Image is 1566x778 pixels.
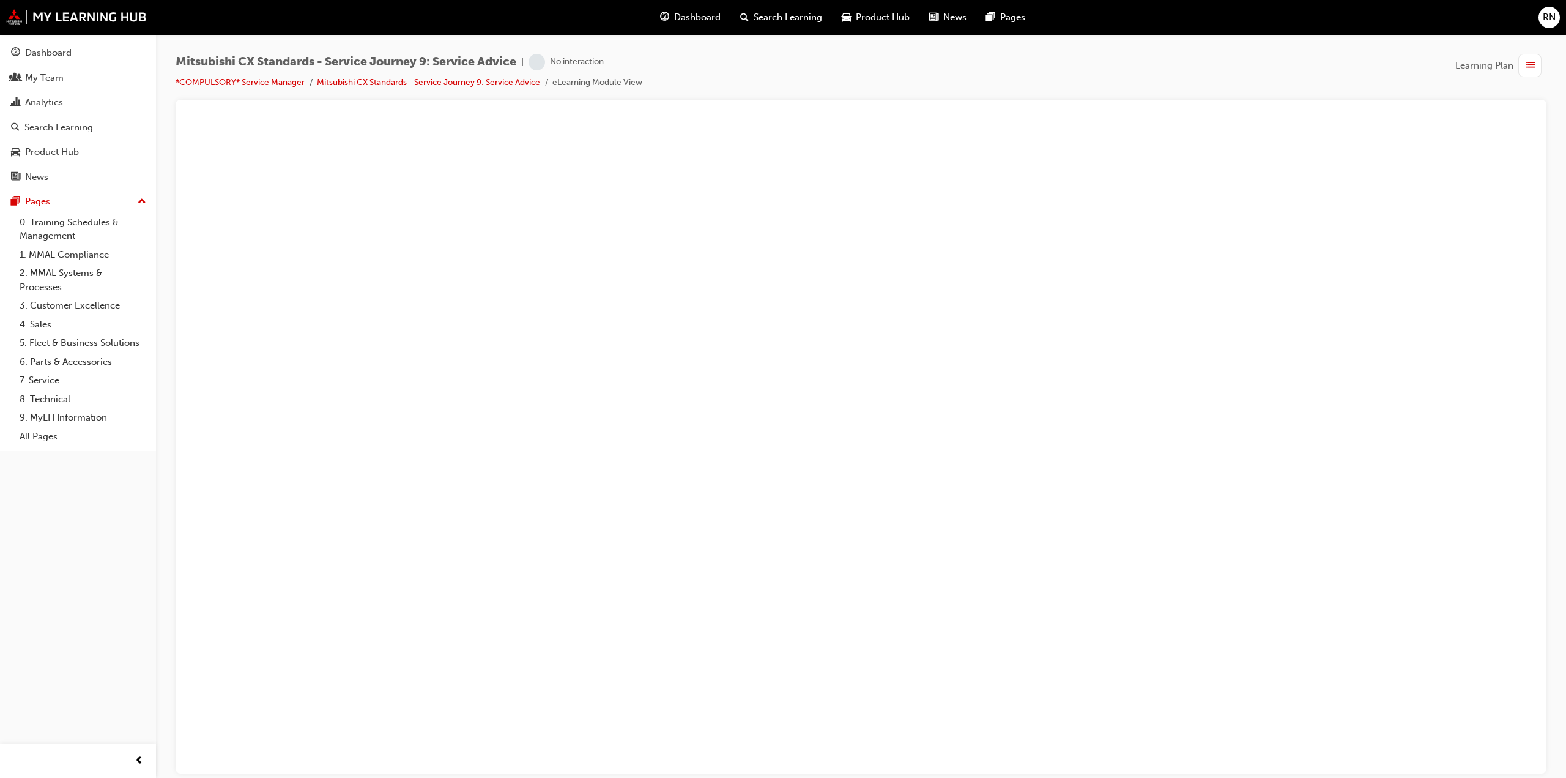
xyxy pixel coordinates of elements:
button: Learning Plan [1455,54,1546,77]
a: search-iconSearch Learning [730,5,832,30]
a: 1. MMAL Compliance [15,245,151,264]
a: 6. Parts & Accessories [15,353,151,372]
div: Search Learning [24,121,93,135]
span: list-icon [1526,58,1535,73]
span: search-icon [740,10,749,25]
div: Analytics [25,95,63,110]
span: pages-icon [986,10,995,25]
a: 2. MMAL Systems & Processes [15,264,151,296]
span: News [943,10,967,24]
span: chart-icon [11,97,20,108]
a: News [5,166,151,189]
span: Search Learning [754,10,822,24]
a: All Pages [15,427,151,446]
a: 0. Training Schedules & Management [15,213,151,245]
span: RN [1543,10,1556,24]
span: prev-icon [135,754,144,769]
button: DashboardMy TeamAnalyticsSearch LearningProduct HubNews [5,39,151,190]
a: pages-iconPages [976,5,1035,30]
a: guage-iconDashboard [650,5,730,30]
a: Dashboard [5,42,151,64]
a: Mitsubishi CX Standards - Service Journey 9: Service Advice [317,77,540,88]
a: Product Hub [5,141,151,163]
span: search-icon [11,122,20,133]
span: Dashboard [674,10,721,24]
span: people-icon [11,73,20,84]
span: Mitsubishi CX Standards - Service Journey 9: Service Advice [176,55,516,69]
a: 9. MyLH Information [15,408,151,427]
li: eLearning Module View [552,76,642,90]
span: Learning Plan [1455,59,1513,73]
a: news-iconNews [919,5,976,30]
span: | [521,55,524,69]
span: car-icon [11,147,20,158]
a: 3. Customer Excellence [15,296,151,315]
a: car-iconProduct Hub [832,5,919,30]
span: news-icon [11,172,20,183]
span: news-icon [929,10,938,25]
a: 4. Sales [15,315,151,334]
div: Pages [25,195,50,209]
a: My Team [5,67,151,89]
span: Product Hub [856,10,910,24]
a: *COMPULSORY* Service Manager [176,77,305,88]
div: No interaction [550,56,604,68]
a: Search Learning [5,116,151,139]
a: 5. Fleet & Business Solutions [15,334,151,353]
div: News [25,170,48,184]
a: Analytics [5,91,151,114]
img: mmal [6,9,147,25]
button: Pages [5,190,151,213]
span: up-icon [138,194,146,210]
span: guage-icon [660,10,669,25]
div: My Team [25,71,64,85]
span: learningRecordVerb_NONE-icon [529,54,545,70]
div: Dashboard [25,46,72,60]
span: car-icon [842,10,851,25]
div: Product Hub [25,145,79,159]
span: guage-icon [11,48,20,59]
span: Pages [1000,10,1025,24]
a: 8. Technical [15,390,151,409]
span: pages-icon [11,196,20,208]
button: RN [1538,7,1560,28]
a: 7. Service [15,371,151,390]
